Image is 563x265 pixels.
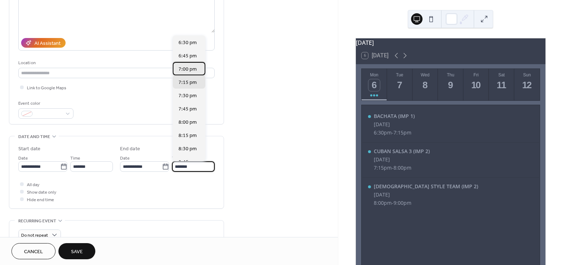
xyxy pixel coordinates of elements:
span: 7:45 pm [178,105,197,113]
span: 8:00pm [374,199,392,206]
button: Sun12 [514,69,540,100]
div: 8 [419,79,431,91]
span: 7:15 pm [178,79,197,86]
span: 8:00pm [393,164,411,171]
div: 10 [470,79,482,91]
span: 7:15pm [393,129,411,136]
span: Cancel [24,248,43,256]
div: Location [18,59,213,67]
div: 6 [368,79,380,91]
div: [DEMOGRAPHIC_DATA] STYLE TEAM (IMP 2) [374,183,478,190]
span: 8:45 pm [178,158,197,166]
span: Hide end time [27,196,54,204]
span: Do not repeat [21,231,48,240]
div: Fri [466,72,487,77]
div: CUBAN SALSA 3 (IMP 2) [374,148,430,155]
button: Cancel [11,243,56,259]
span: Time [70,155,80,162]
button: Sat11 [489,69,514,100]
div: Sat [491,72,512,77]
span: Save [71,248,83,256]
div: 7 [394,79,406,91]
div: [DATE] [374,191,478,198]
div: End date [120,145,140,153]
button: Save [58,243,95,259]
span: Date [18,155,28,162]
span: Time [172,155,182,162]
span: Date and time [18,133,50,141]
button: Tue7 [387,69,412,100]
span: 6:30 pm [178,39,197,46]
span: 8:30 pm [178,145,197,152]
div: 9 [445,79,457,91]
span: - [392,129,393,136]
span: Link to Google Maps [27,84,66,92]
div: Start date [18,145,40,153]
div: 11 [496,79,507,91]
span: Date [120,155,130,162]
div: 12 [521,79,533,91]
button: Thu9 [438,69,463,100]
div: Thu [440,72,461,77]
div: BACHATA (IMP 1) [374,113,415,119]
span: 7:15pm [374,164,392,171]
span: Recurring event [18,217,56,225]
span: - [392,199,393,206]
span: 8:15 pm [178,132,197,139]
div: Wed [415,72,436,77]
div: Event color [18,100,72,107]
span: 9:00pm [393,199,411,206]
button: Mon6 [362,69,387,100]
button: AI Assistant [21,38,66,48]
span: Show date only [27,189,56,196]
div: Mon [364,72,385,77]
span: 8:00 pm [178,118,197,126]
div: Tue [389,72,410,77]
span: 7:30 pm [178,92,197,99]
button: Fri10 [463,69,489,100]
span: 6:30pm [374,129,392,136]
div: [DATE] [374,121,415,128]
div: AI Assistant [34,40,61,47]
div: [DATE] [374,156,430,163]
span: - [392,164,393,171]
span: 6:45 pm [178,52,197,60]
div: [DATE] [356,38,545,47]
div: Sun [516,72,538,77]
span: 7:00 pm [178,65,197,73]
button: Wed8 [412,69,438,100]
span: All day [27,181,39,189]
